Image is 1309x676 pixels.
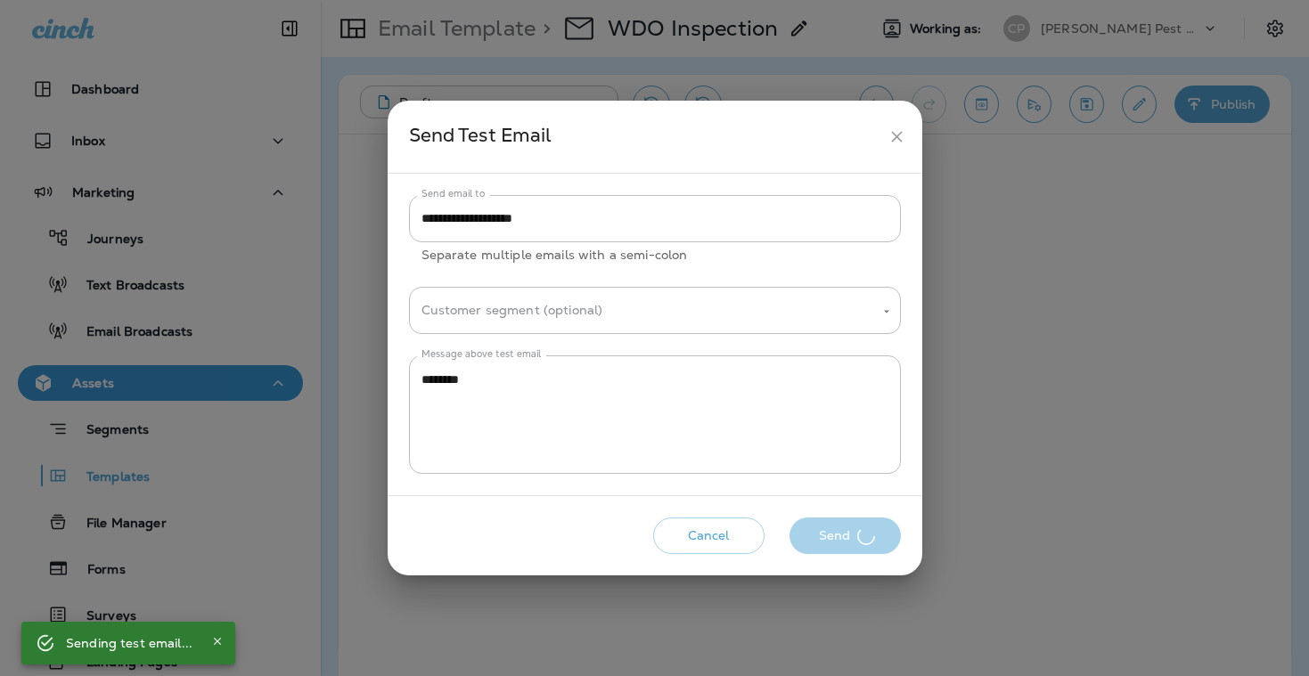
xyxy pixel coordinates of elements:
button: Open [879,304,895,320]
button: Cancel [653,517,765,554]
label: Message above test email [421,347,542,361]
label: Send email to [421,187,485,200]
div: Sending test email... [66,627,192,659]
button: Close [207,631,228,652]
button: close [880,120,913,153]
p: Separate multiple emails with a semi-colon [421,245,888,265]
div: Send Test Email [409,120,880,153]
